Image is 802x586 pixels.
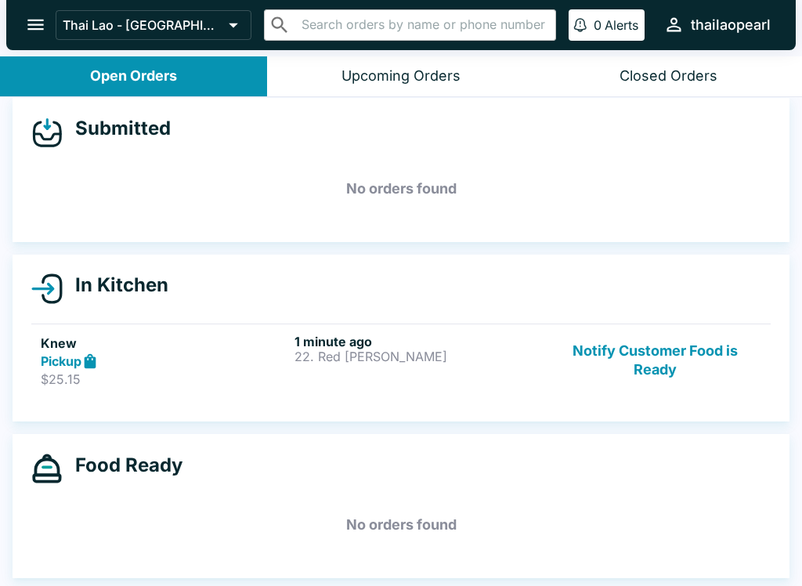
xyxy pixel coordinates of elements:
button: Notify Customer Food is Ready [549,334,761,388]
p: 22. Red [PERSON_NAME] [294,349,542,364]
p: $25.15 [41,371,288,387]
h6: 1 minute ago [294,334,542,349]
div: Upcoming Orders [341,67,461,85]
h5: No orders found [31,497,771,553]
h4: Food Ready [63,454,182,477]
h4: Submitted [63,117,171,140]
div: Closed Orders [620,67,717,85]
p: Thai Lao - [GEOGRAPHIC_DATA] [63,17,222,33]
div: Open Orders [90,67,177,85]
button: open drawer [16,5,56,45]
input: Search orders by name or phone number [297,14,549,36]
h4: In Kitchen [63,273,168,297]
button: Thai Lao - [GEOGRAPHIC_DATA] [56,10,251,40]
p: Alerts [605,17,638,33]
a: KnewPickup$25.151 minute ago22. Red [PERSON_NAME]Notify Customer Food is Ready [31,324,771,397]
h5: No orders found [31,161,771,217]
div: thailaopearl [691,16,771,34]
button: thailaopearl [657,8,777,42]
p: 0 [594,17,601,33]
strong: Pickup [41,353,81,369]
h5: Knew [41,334,288,353]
